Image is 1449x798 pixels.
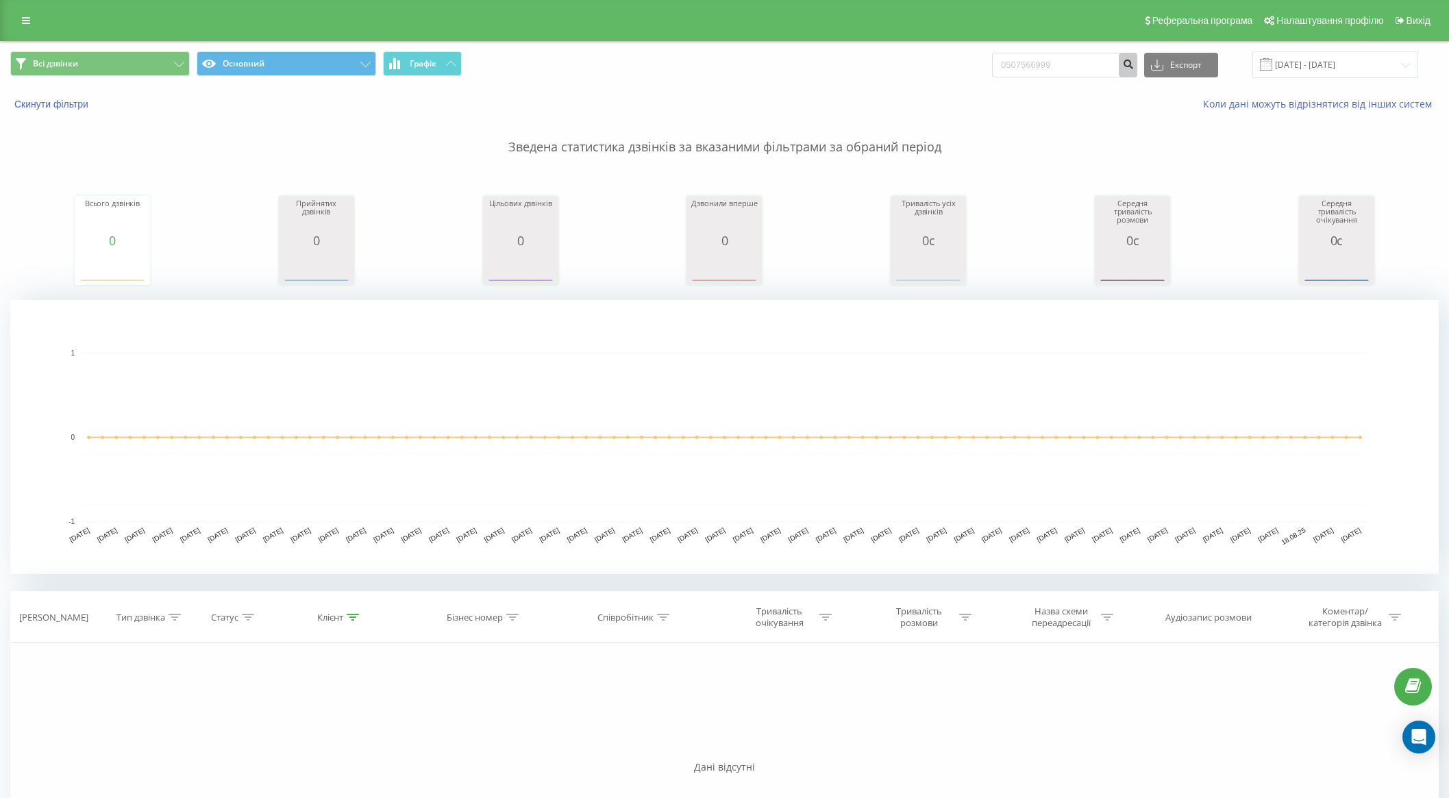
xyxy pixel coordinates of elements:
[953,526,976,543] text: [DATE]
[597,612,654,623] div: Співробітник
[690,247,758,288] svg: A chart.
[262,526,284,543] text: [DATE]
[690,199,758,234] div: Дзвонили вперше
[1165,612,1252,623] div: Аудіозапис розмови
[71,349,75,357] text: 1
[151,526,174,543] text: [DATE]
[455,526,478,543] text: [DATE]
[759,526,782,543] text: [DATE]
[1280,526,1307,546] text: 18.08.25
[10,300,1439,574] svg: A chart.
[197,51,376,76] button: Основний
[882,606,956,629] div: Тривалість розмови
[870,526,893,543] text: [DATE]
[1098,247,1167,288] svg: A chart.
[1063,526,1086,543] text: [DATE]
[1091,526,1113,543] text: [DATE]
[980,526,1003,543] text: [DATE]
[282,199,351,234] div: Прийнятих дзвінків
[538,526,560,543] text: [DATE]
[78,247,147,288] svg: A chart.
[78,234,147,247] div: 0
[71,434,75,441] text: 0
[1098,199,1167,234] div: Середня тривалість розмови
[690,234,758,247] div: 0
[78,199,147,234] div: Всього дзвінків
[1152,15,1253,26] span: Реферальна програма
[566,526,589,543] text: [DATE]
[743,606,816,629] div: Тривалість очікування
[486,247,555,288] svg: A chart.
[621,526,643,543] text: [DATE]
[897,526,920,543] text: [DATE]
[10,760,1439,774] div: Дані відсутні
[1402,721,1435,753] div: Open Intercom Messenger
[1008,526,1030,543] text: [DATE]
[1174,526,1196,543] text: [DATE]
[486,199,555,234] div: Цільових дзвінків
[33,58,78,69] span: Всі дзвінки
[1024,606,1098,629] div: Назва схеми переадресації
[116,612,165,623] div: Тип дзвінка
[428,526,450,543] text: [DATE]
[345,526,367,543] text: [DATE]
[282,247,351,288] svg: A chart.
[510,526,533,543] text: [DATE]
[10,51,190,76] button: Всі дзвінки
[289,526,312,543] text: [DATE]
[10,98,95,110] button: Скинути фільтри
[1202,526,1224,543] text: [DATE]
[69,518,75,525] text: -1
[649,526,671,543] text: [DATE]
[123,526,146,543] text: [DATE]
[1144,53,1218,77] button: Експорт
[447,612,503,623] div: Бізнес номер
[1312,526,1335,543] text: [DATE]
[992,53,1137,77] input: Пошук за номером
[372,526,395,543] text: [DATE]
[925,526,948,543] text: [DATE]
[732,526,754,543] text: [DATE]
[894,199,963,234] div: Тривалість усіх дзвінків
[676,526,699,543] text: [DATE]
[1098,234,1167,247] div: 0с
[1036,526,1058,543] text: [DATE]
[19,612,88,623] div: [PERSON_NAME]
[179,526,201,543] text: [DATE]
[815,526,837,543] text: [DATE]
[593,526,616,543] text: [DATE]
[1302,234,1371,247] div: 0с
[486,234,555,247] div: 0
[1256,526,1279,543] text: [DATE]
[1302,247,1371,288] svg: A chart.
[1203,97,1439,110] a: Коли дані можуть відрізнятися вiд інших систем
[282,234,351,247] div: 0
[400,526,423,543] text: [DATE]
[211,612,238,623] div: Статус
[1146,526,1169,543] text: [DATE]
[10,111,1439,156] p: Зведена статистика дзвінків за вказаними фільтрами за обраний період
[1305,606,1385,629] div: Коментар/категорія дзвінка
[894,234,963,247] div: 0с
[1302,199,1371,234] div: Середня тривалість очікування
[842,526,865,543] text: [DATE]
[1339,526,1362,543] text: [DATE]
[383,51,462,76] button: Графік
[787,526,810,543] text: [DATE]
[1119,526,1141,543] text: [DATE]
[96,526,119,543] text: [DATE]
[704,526,726,543] text: [DATE]
[1407,15,1431,26] span: Вихід
[317,526,340,543] text: [DATE]
[894,247,963,288] svg: A chart.
[410,59,436,68] span: Графік
[69,526,91,543] text: [DATE]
